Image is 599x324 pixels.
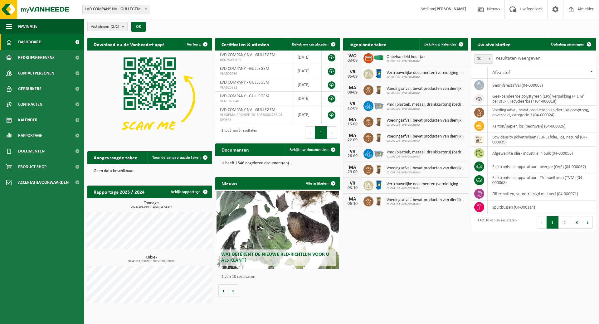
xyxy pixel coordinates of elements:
div: 26-09 [346,154,359,158]
button: Next [327,126,337,139]
span: 10 [474,54,493,64]
span: Bekijk uw documenten [290,148,329,152]
a: Alle artikelen [301,177,339,190]
span: LVD COMPANY - GULLEGEM [220,66,269,71]
td: elektronische apparatuur - TV-monitoren (TVM) (04-000068) [488,173,596,187]
button: Vorige [218,284,228,297]
span: 02-009106 - LVD COMPANY [387,171,465,175]
div: 06-10 [346,202,359,206]
span: LVD COMPANY - GULLEGEM [220,80,269,85]
div: 29-09 [346,170,359,174]
span: Vertrouwelijke documenten (vernietiging - recyclage) [387,182,465,187]
span: Verberg [187,42,201,46]
td: geëxpandeerde polystyreen (EPS) verpakking (< 1 m² per stuk), recycleerbaar (04-000018) [488,92,596,106]
button: Previous [537,216,547,229]
p: Geen data beschikbaar. [94,169,206,173]
button: 1 [315,126,327,139]
img: WB-2500-GAL-GY-01 [373,100,384,111]
span: 02-009106 - LVD COMPANY [387,123,465,127]
span: Rapportage [18,128,42,143]
span: 2024: 206,950 t - 2025: 137,624 t [90,206,212,209]
h2: Certificaten & attesten [215,38,275,50]
strong: [PERSON_NAME] [435,7,466,12]
span: Bedrijfsgegevens [18,50,55,65]
div: WO [346,54,359,59]
h2: Download nu de Vanheede+ app! [87,38,171,50]
span: Voedingsafval, bevat producten van dierlijke oorsprong, onverpakt, categorie 3 [387,118,465,123]
button: Previous [305,126,315,139]
td: low density polyethyleen (LDPE) folie, los, naturel (04-000039) [488,133,596,147]
span: 02-009106 - LVD COMPANY [387,107,465,111]
div: 1 tot 5 van 5 resultaten [218,126,257,139]
span: 02-009106 - LVD COMPANY [387,139,465,143]
td: [DATE] [293,105,322,124]
td: afgewerkte olie - industrie in bulk (04-000056) [488,147,596,160]
a: Toon de aangevraagde taken [147,151,212,164]
img: WB-0140-HPE-BN-01 [373,164,384,174]
a: Bekijk uw certificaten [287,38,339,51]
img: WB-0140-HPE-BN-01 [373,116,384,127]
span: Acceptatievoorwaarden [18,175,69,190]
h3: Tonnage [90,201,212,209]
span: 10 [475,55,493,63]
button: OK [131,22,146,32]
span: Ophaling aanvragen [551,42,584,46]
p: U heeft 1546 ongelezen document(en). [222,161,334,166]
td: voedingsafval, bevat producten van dierlijke oorsprong, onverpakt, categorie 3 (04-000024) [488,106,596,119]
span: Pmd (plastiek, metaal, drankkartons) (bedrijven) [387,150,465,155]
count: (2/2) [111,25,119,29]
h2: Nieuws [215,177,243,189]
td: [DATE] [293,51,322,64]
span: Gebruikers [18,81,41,97]
div: MA [346,117,359,122]
span: LVD COMPANY - GULLEGEM [220,94,269,99]
span: Voedingsafval, bevat producten van dierlijke oorsprong, onverpakt, categorie 3 [387,134,465,139]
a: Wat betekent de nieuwe RED-richtlijn voor u als klant? [217,191,339,269]
span: Afvalstof [492,70,510,75]
span: Toon de aangevraagde taken [152,156,201,160]
div: MA [346,85,359,90]
span: Vestigingen [91,22,119,31]
button: 1 [547,216,559,229]
span: 02-009106 - LVD COMPANY [387,203,465,206]
a: Ophaling aanvragen [546,38,595,51]
span: Contactpersonen [18,65,54,81]
span: Voedingsafval, bevat producten van dierlijke oorsprong, onverpakt, categorie 3 [387,86,465,91]
h2: Uw afvalstoffen [471,38,517,50]
div: 08-09 [346,90,359,95]
span: VLA902069 [220,71,288,76]
span: Contracten [18,97,42,112]
span: LVD COMPANY NV - GULLEGEM [82,5,149,14]
img: WB-2500-GAL-GY-01 [373,148,384,158]
img: WB-0240-HPE-BE-09 [373,68,384,79]
img: WB-0140-HPE-BN-01 [373,132,384,143]
span: Voedingsafval, bevat producten van dierlijke oorsprong, onverpakt, categorie 3 [387,166,465,171]
span: Product Shop [18,159,46,175]
button: 3 [571,216,583,229]
span: Pmd (plastiek, metaal, drankkartons) (bedrijven) [387,102,465,107]
span: VLA1810040 [220,99,288,104]
span: Kalender [18,112,37,128]
td: [DATE] [293,92,322,105]
span: LVD COMPANY NV - GULLEGEM [83,5,149,14]
div: 03-10 [346,186,359,190]
span: 2024: 153,760 m3 - 2025: 100,320 m3 [90,260,212,263]
img: WB-0140-HPE-BN-01 [373,84,384,95]
div: 22-09 [346,138,359,143]
span: Bekijk uw certificaten [292,42,329,46]
span: 02-009106 - LVD COMPANY [387,155,465,159]
span: 02-009106 - LVD COMPANY [387,75,465,79]
button: Vestigingen(2/2) [87,22,128,31]
td: karton/papier, los (bedrijven) (04-000026) [488,119,596,133]
td: spuitbussen (04-000114) [488,201,596,214]
span: 02-009106 - LVD COMPANY [387,60,425,63]
span: 02-009106 - LVD COMPANY [387,91,465,95]
span: RED25000155 [220,58,288,63]
div: VR [346,181,359,186]
a: Bekijk uw documenten [285,143,339,156]
label: resultaten weergeven [496,56,540,61]
img: HK-XC-40-GN-00 [373,55,384,60]
td: bedrijfsrestafval (04-000008) [488,79,596,92]
img: WB-0240-HPE-BE-09 [373,180,384,190]
h2: Rapportage 2025 / 2024 [87,186,151,198]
